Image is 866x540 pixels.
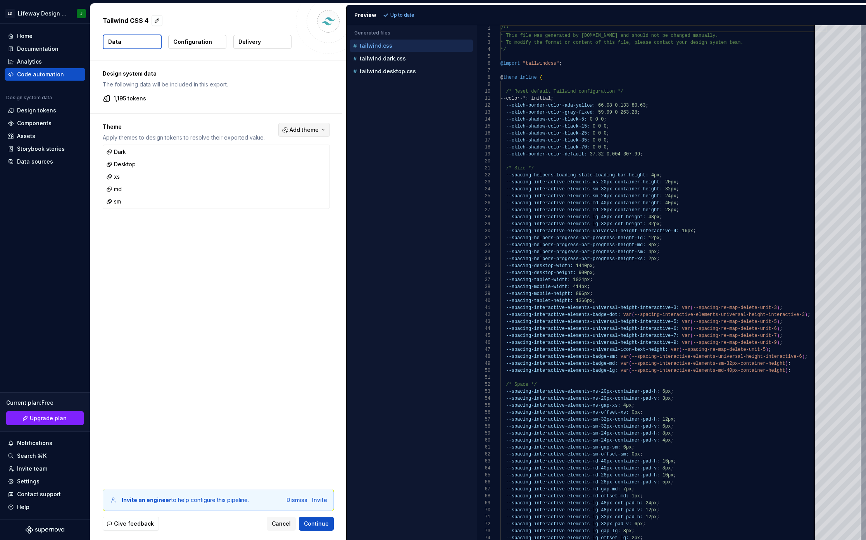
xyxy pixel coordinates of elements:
[506,124,590,129] span: --oklch-shadow-color-black-15:
[500,61,520,66] span: @import
[476,165,490,172] div: 21
[540,75,542,80] span: {
[476,32,490,39] div: 2
[476,297,490,304] div: 40
[506,103,595,108] span: --oklch-border-color-ada-yellow:
[649,242,657,248] span: 8px
[598,110,612,115] span: 59.99
[350,41,473,50] button: tailwind.css
[476,207,490,214] div: 27
[106,148,126,156] div: Dark
[506,131,590,136] span: --oklch-shadow-color-black-25:
[476,53,490,60] div: 5
[780,305,782,311] span: ;
[80,10,83,17] div: J
[590,117,592,122] span: 0
[506,89,623,94] span: /* Reset default Tailwind configuration */
[690,333,693,338] span: (
[657,249,659,255] span: ;
[5,117,85,129] a: Components
[598,124,601,129] span: 0
[6,95,52,101] div: Design system data
[17,158,53,166] div: Data sources
[645,326,679,331] span: teractive-6:
[665,193,676,199] span: 24px
[5,475,85,488] a: Settings
[645,207,662,213] span: eight:
[593,298,595,304] span: ;
[593,131,595,136] span: 0
[476,116,490,123] div: 14
[649,214,660,220] span: 48px
[103,16,148,25] p: Tailwind CSS 4
[593,145,595,150] span: 0
[676,207,679,213] span: ;
[615,103,629,108] span: 0.133
[506,173,645,178] span: --spacing-helpers-loading-state-loading-bar-height
[637,40,744,45] span: lease contact your design system team.
[238,38,261,46] p: Delivery
[679,347,682,352] span: (
[693,326,777,331] span: --spacing-re-map-delete-unit-6
[476,318,490,325] div: 43
[500,96,554,101] span: --color-*: initial;
[506,333,645,338] span: --spacing-interactive-elements-universal-height-in
[476,248,490,255] div: 33
[604,117,606,122] span: ;
[286,496,307,504] div: Dismiss
[506,354,618,359] span: --spacing-interactive-elements-badge-sm:
[476,172,490,179] div: 22
[103,123,265,131] p: Theme
[500,75,503,80] span: @
[559,61,562,66] span: ;
[350,54,473,63] button: tailwind.dark.css
[506,256,645,262] span: --spacing-helpers-progress-bar-progress-height-xs:
[5,501,85,513] button: Help
[601,117,604,122] span: 0
[598,145,601,150] span: 0
[645,319,679,324] span: teractive-5:
[506,291,573,297] span: --spacing-mobile-height:
[682,333,690,338] span: var
[476,74,490,81] div: 8
[623,312,632,317] span: var
[590,152,604,157] span: 37.32
[506,340,645,345] span: --spacing-interactive-elements-universal-height-in
[350,67,473,76] button: tailwind.desktop.css
[576,298,592,304] span: 1366px
[354,30,468,36] p: Generated files
[5,104,85,117] a: Design tokens
[106,173,120,181] div: xs
[690,340,693,345] span: (
[649,221,660,227] span: 32px
[629,354,631,359] span: (
[598,138,601,143] span: 0
[476,158,490,165] div: 20
[476,67,490,74] div: 7
[17,503,29,511] div: Help
[506,221,645,227] span: --spacing-interactive-elements-lg-32px-cnt-height:
[576,291,590,297] span: 896px
[500,40,637,45] span: * To modify the format or content of this file, p
[621,110,637,115] span: 263.28
[777,340,780,345] span: )
[690,305,693,311] span: (
[2,5,88,22] button: LDLifeway Design SystemJ
[476,39,490,46] div: 3
[476,221,490,228] div: 29
[657,242,659,248] span: ;
[506,179,645,185] span: --spacing-interactive-elements-xs-20px-container-h
[615,110,618,115] span: 0
[506,145,590,150] span: --oklch-shadow-color-black-70:
[659,235,662,241] span: ;
[173,38,212,46] p: Configuration
[590,277,592,283] span: ;
[682,305,690,311] span: var
[805,312,807,317] span: )
[108,38,121,46] p: Data
[604,145,606,150] span: 0
[506,312,620,317] span: --spacing-interactive-elements-badge-dot:
[659,214,662,220] span: ;
[103,81,330,88] p: The following data will be included in this export.
[106,185,122,193] div: md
